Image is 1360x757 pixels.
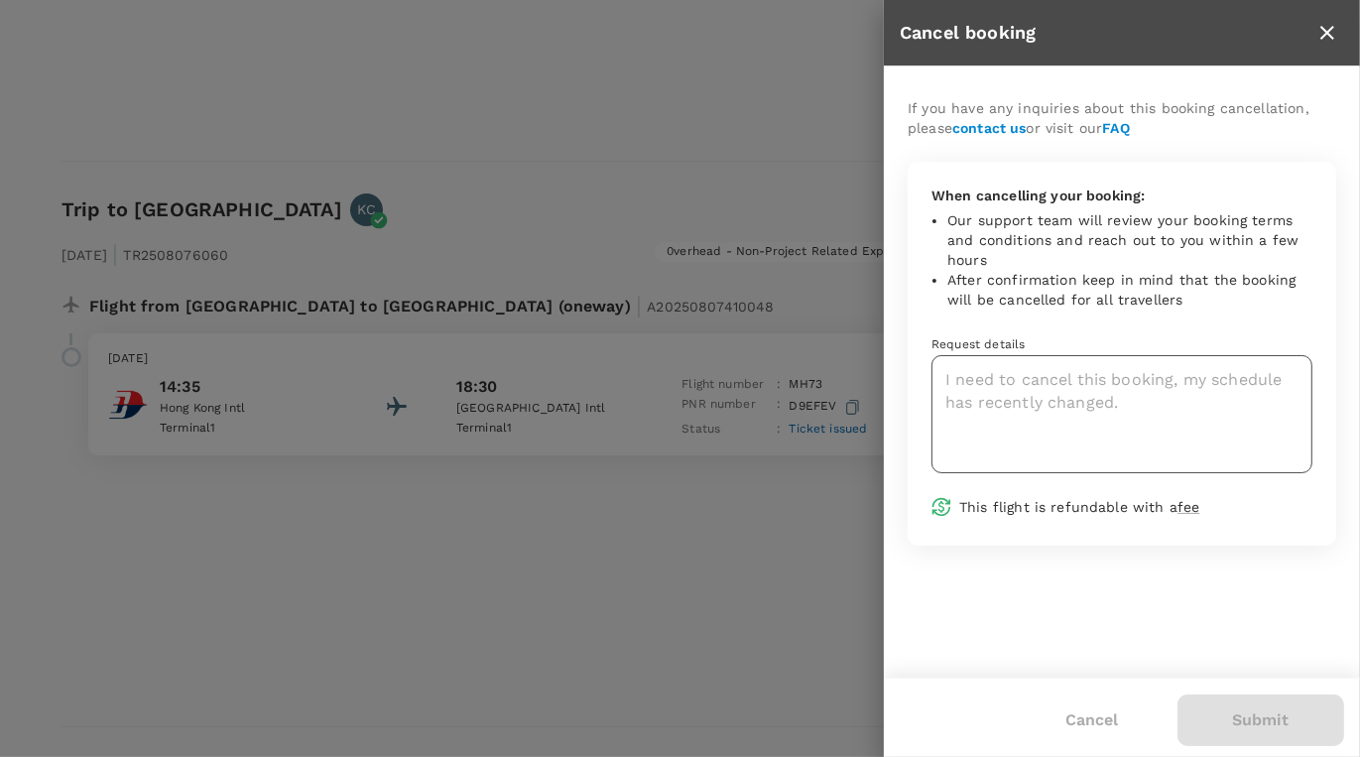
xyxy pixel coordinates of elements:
li: Our support team will review your booking terms and conditions and reach out to you within a few ... [947,210,1312,270]
p: When cancelling your booking: [931,186,1312,205]
a: FAQ [1102,120,1129,136]
span: If you have any inquiries about this booking cancellation, please or visit our [908,100,1309,136]
p: This flight is refundable with a [959,497,1312,517]
span: fee [1177,499,1199,515]
a: contact us [952,120,1027,136]
div: Cancel booking [900,19,1310,48]
li: After confirmation keep in mind that the booking will be cancelled for all travellers [947,270,1312,310]
button: Cancel [1038,695,1146,745]
button: close [1310,16,1344,50]
span: Request details [931,337,1025,351]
